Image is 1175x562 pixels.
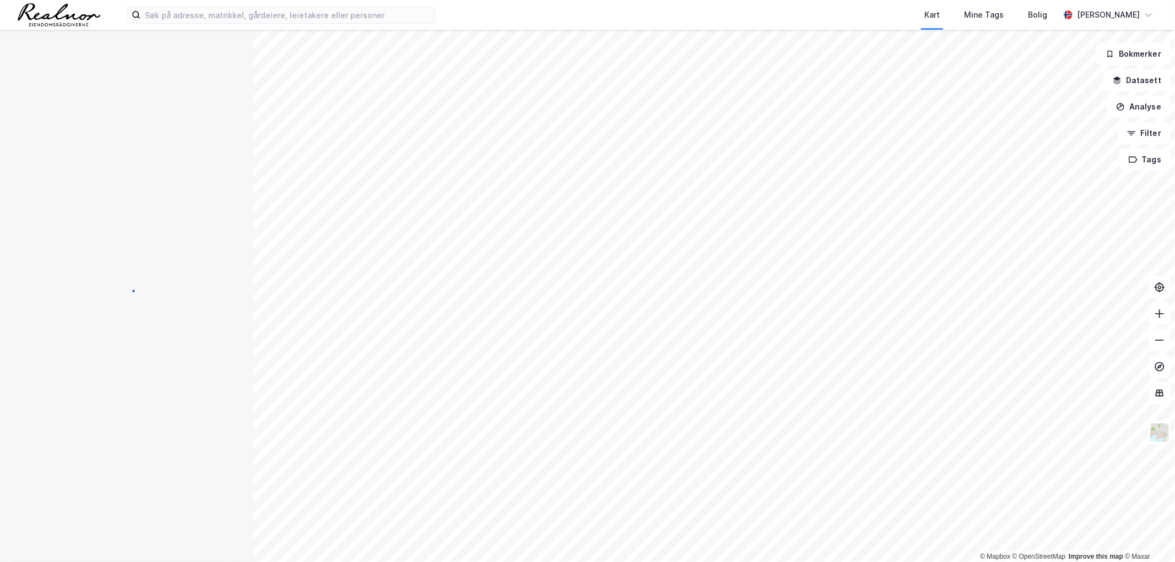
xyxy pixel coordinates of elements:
iframe: Chat Widget [1120,509,1175,562]
a: Improve this map [1069,553,1123,560]
div: [PERSON_NAME] [1077,8,1140,21]
button: Tags [1119,149,1171,171]
button: Bokmerker [1096,43,1171,65]
div: Kart [924,8,940,21]
a: OpenStreetMap [1012,553,1066,560]
div: Kontrollprogram for chat [1120,509,1175,562]
div: Bolig [1028,8,1047,21]
input: Søk på adresse, matrikkel, gårdeiere, leietakere eller personer [140,7,435,23]
button: Analyse [1107,96,1171,118]
button: Datasett [1103,69,1171,91]
img: realnor-logo.934646d98de889bb5806.png [18,3,100,26]
div: Mine Tags [964,8,1004,21]
img: Z [1149,422,1170,443]
button: Filter [1118,122,1171,144]
a: Mapbox [980,553,1010,560]
img: spinner.a6d8c91a73a9ac5275cf975e30b51cfb.svg [118,281,136,298]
